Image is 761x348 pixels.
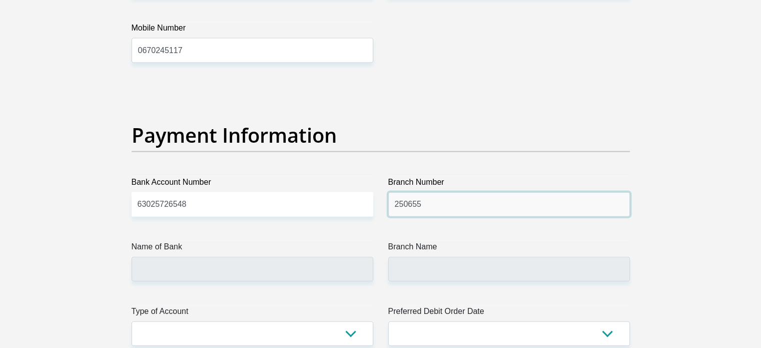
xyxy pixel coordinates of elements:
[388,305,630,321] label: Preferred Debit Order Date
[388,176,630,192] label: Branch Number
[132,176,373,192] label: Bank Account Number
[132,38,373,63] input: Mobile Number
[388,241,630,257] label: Branch Name
[132,192,373,217] input: Bank Account Number
[132,305,373,321] label: Type of Account
[388,257,630,281] input: Branch Name
[132,241,373,257] label: Name of Bank
[132,22,373,38] label: Mobile Number
[132,257,373,281] input: Name of Bank
[132,123,630,147] h2: Payment Information
[388,192,630,217] input: Branch Number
